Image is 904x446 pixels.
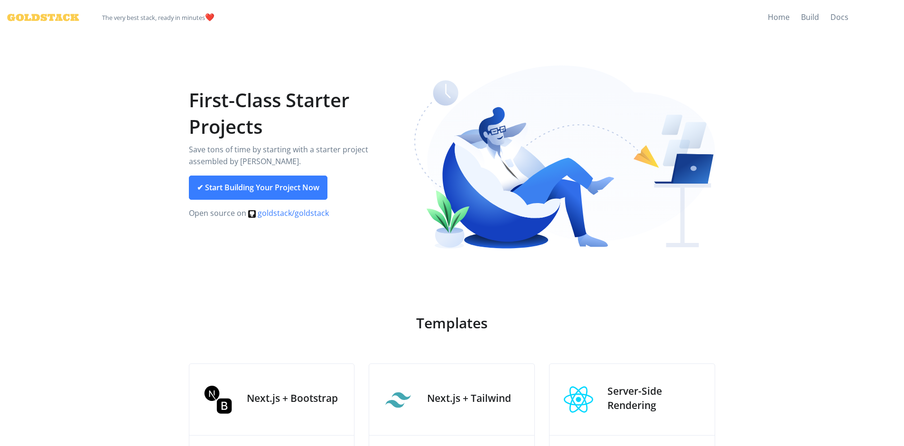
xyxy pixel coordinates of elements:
[102,13,205,22] small: The very best stack, ready in minutes
[854,12,897,21] iframe: GitHub Star Goldstack
[607,384,699,412] h3: Server-Side Rendering
[414,65,716,252] img: Relaxing coder
[189,144,400,168] p: Save tons of time by starting with a starter project assembled by [PERSON_NAME].
[247,391,339,405] h3: Next.js + Bootstrap
[369,364,427,435] img: Template Image 1
[189,207,400,220] p: Open source on
[248,208,329,218] a: goldstack/goldstack
[189,87,400,140] h1: First-Class Starter Projects
[102,8,214,28] span: ️❤️
[189,364,247,435] img: Template Image 1
[550,364,607,435] img: Template Image 1
[347,313,558,333] h2: Templates
[189,176,327,200] a: ✔ Start Building Your Project Now
[427,391,519,405] h3: Next.js + Tailwind
[7,8,72,28] a: Goldstack Logo
[248,210,256,218] img: svg%3e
